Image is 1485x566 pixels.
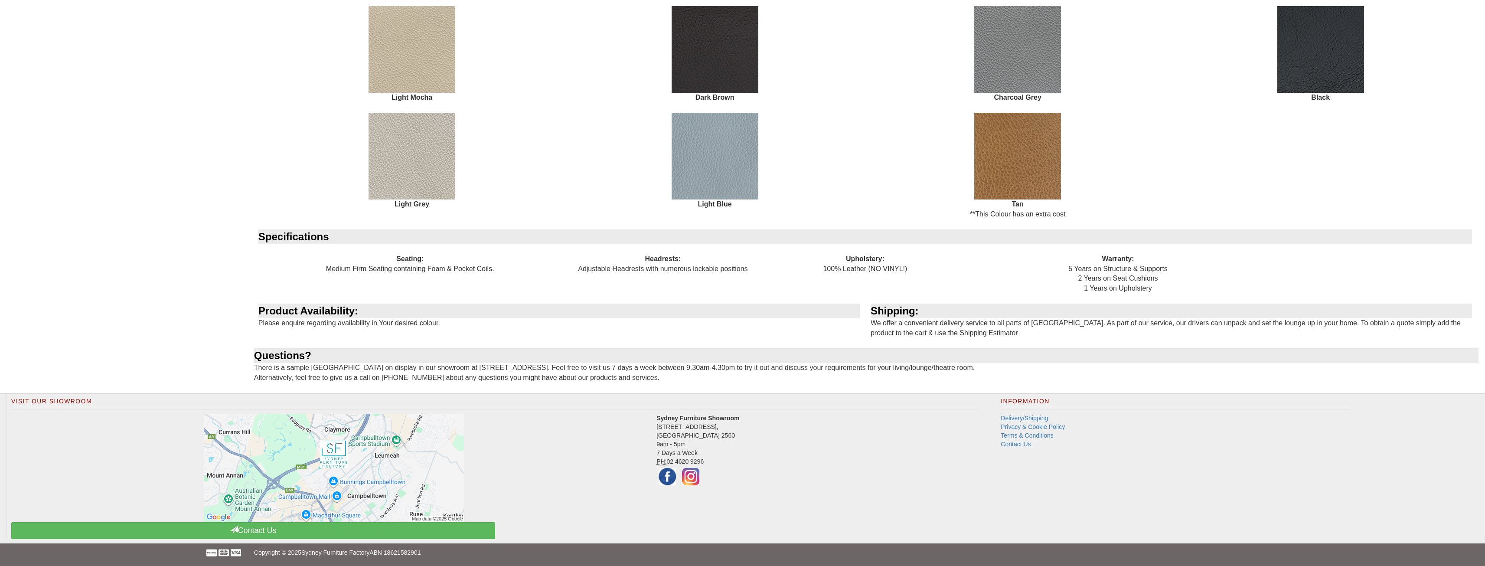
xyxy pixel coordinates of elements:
img: Charcoal Grey [974,6,1061,93]
b: Light Grey [395,200,429,208]
a: Contact Us [1001,441,1031,448]
div: We offer a convenient delivery service to all parts of [GEOGRAPHIC_DATA]. As part of our service,... [866,304,1478,348]
div: Adjustable Headrests with numerous lockable positions [562,244,764,284]
b: Headrests: [645,255,681,262]
b: Dark Brown [695,94,734,101]
div: Product Availability: [258,304,860,318]
p: Copyright © 2025 ABN 18621582901 [254,543,1231,562]
h2: Information [1001,398,1350,409]
div: Questions? [254,348,1478,363]
div: Specifications [258,229,1472,244]
a: Click to activate map [18,414,650,522]
b: Charcoal Grey [994,94,1041,101]
b: Light Blue [698,200,732,208]
a: Terms & Conditions [1001,432,1053,439]
div: 5 Years on Structure & Supports 2 Years on Seat Cushions 1 Years on Upholstery [966,244,1270,304]
div: 100% Leather (NO VINYL!) [764,244,966,284]
img: Instagram [680,466,702,487]
a: Privacy & Cookie Policy [1001,423,1065,430]
img: Facebook [656,466,678,487]
strong: Sydney Furniture Showroom [656,415,739,422]
div: **This Colour has an extra cost [866,113,1169,229]
div: Shipping: [871,304,1472,318]
b: Black [1311,94,1330,101]
b: Upholstery: [846,255,884,262]
b: Light Mocha [392,94,432,101]
img: Light Mocha [369,6,455,93]
b: Seating: [396,255,424,262]
a: Contact Us [11,522,495,539]
img: Light Blue [672,113,758,200]
b: Tan [1012,200,1024,208]
img: Black [1277,6,1364,93]
a: Delivery/Shipping [1001,415,1048,422]
img: Light Grey [369,113,455,200]
div: Medium Firm Seating containing Foam & Pocket Coils. [258,244,562,284]
img: Tan [974,113,1061,200]
div: Please enquire regarding availability in Your desired colour. [254,304,866,338]
b: Warranty: [1102,255,1134,262]
h2: Visit Our Showroom [11,398,979,409]
a: Sydney Furniture Factory [301,549,369,556]
img: Click to activate map [204,414,464,522]
abbr: Phone [656,458,666,465]
img: Dark Brown [672,6,758,93]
